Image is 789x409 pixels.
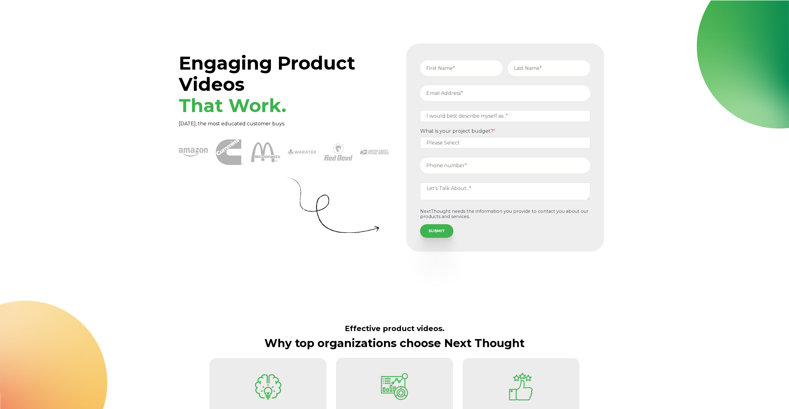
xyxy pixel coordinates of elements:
[420,128,493,134] span: What is your project budget?
[508,60,590,76] input: Last Name*
[288,138,317,167] img: Waratek logo
[254,373,282,399] img: CreativeIcon
[420,209,590,220] p: NextThought needs the information you provide to contact you about our products and services.
[381,373,408,400] img: dashboard
[179,94,286,117] span: That Work.
[287,176,379,233] img: Curly Arrow
[264,336,525,350] span: Why top organizations choose Next Thought
[507,373,535,400] img: review
[179,121,285,127] span: [DATE], the most educated customer buys.
[179,138,208,167] img: amazon-1
[179,52,355,117] span: Engaging Product Videos
[420,224,453,238] input: SUBMIT
[420,85,590,101] input: Email Address*
[345,324,444,333] span: Effective product videos.
[251,138,280,167] img: McDonalds 1
[420,60,503,76] input: First Name*
[360,138,389,167] img: USPS
[324,138,353,167] img: Red Devil
[420,158,590,173] input: Phone number*
[216,138,243,166] img: Cummins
